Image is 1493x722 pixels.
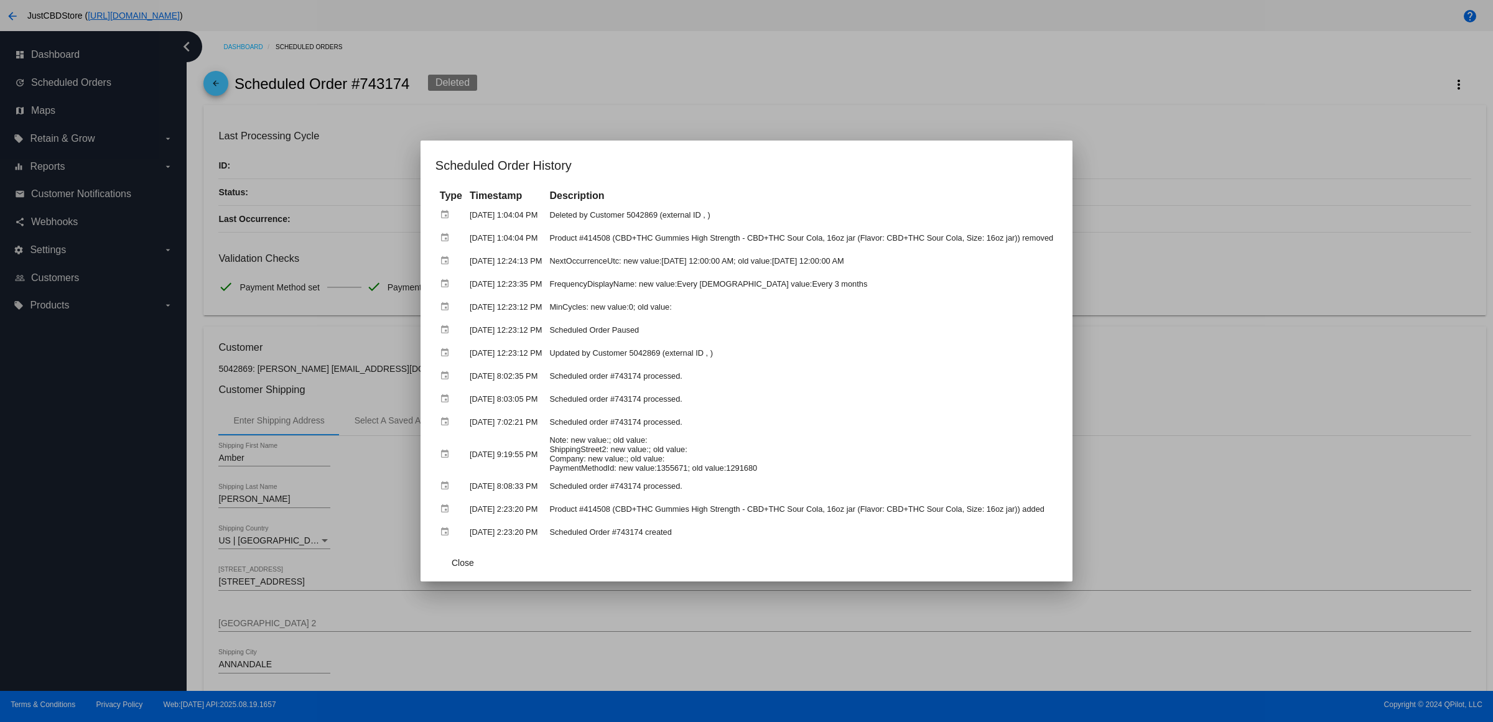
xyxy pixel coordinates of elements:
[467,434,545,474] td: [DATE] 9:19:55 PM
[467,388,545,410] td: [DATE] 8:03:05 PM
[440,412,455,432] mat-icon: event
[440,228,455,248] mat-icon: event
[467,411,545,433] td: [DATE] 7:02:21 PM
[467,498,545,520] td: [DATE] 2:23:20 PM
[546,411,1056,433] td: Scheduled order #743174 processed.
[546,189,1056,203] th: Description
[440,343,455,363] mat-icon: event
[467,521,545,543] td: [DATE] 2:23:20 PM
[467,189,545,203] th: Timestamp
[440,389,455,409] mat-icon: event
[467,475,545,497] td: [DATE] 8:08:33 PM
[546,475,1056,497] td: Scheduled order #743174 processed.
[467,365,545,387] td: [DATE] 8:02:35 PM
[546,319,1056,341] td: Scheduled Order Paused
[440,499,455,519] mat-icon: event
[467,296,545,318] td: [DATE] 12:23:12 PM
[467,204,545,226] td: [DATE] 1:04:04 PM
[546,227,1056,249] td: Product #414508 (CBD+THC Gummies High Strength - CBD+THC Sour Cola, 16oz jar (Flavor: CBD+THC Sou...
[440,274,455,294] mat-icon: event
[437,189,465,203] th: Type
[440,476,455,496] mat-icon: event
[546,365,1056,387] td: Scheduled order #743174 processed.
[546,273,1056,295] td: FrequencyDisplayName: new value:Every [DEMOGRAPHIC_DATA] value:Every 3 months
[440,297,455,317] mat-icon: event
[546,250,1056,272] td: NextOccurrenceUtc: new value:[DATE] 12:00:00 AM; old value:[DATE] 12:00:00 AM
[440,366,455,386] mat-icon: event
[467,250,545,272] td: [DATE] 12:24:13 PM
[546,342,1056,364] td: Updated by Customer 5042869 (external ID , )
[546,498,1056,520] td: Product #414508 (CBD+THC Gummies High Strength - CBD+THC Sour Cola, 16oz jar (Flavor: CBD+THC Sou...
[440,522,455,542] mat-icon: event
[440,445,455,464] mat-icon: event
[546,388,1056,410] td: Scheduled order #743174 processed.
[546,521,1056,543] td: Scheduled Order #743174 created
[467,319,545,341] td: [DATE] 12:23:12 PM
[452,558,474,568] span: Close
[546,204,1056,226] td: Deleted by Customer 5042869 (external ID , )
[546,434,1056,474] td: Note: new value:; old value: ShippingStreet2: new value:; old value: Company: new value:; old val...
[546,296,1056,318] td: MinCycles: new value:0; old value:
[435,155,1058,175] h1: Scheduled Order History
[440,320,455,340] mat-icon: event
[440,251,455,271] mat-icon: event
[435,552,490,574] button: Close dialog
[440,205,455,224] mat-icon: event
[467,342,545,364] td: [DATE] 12:23:12 PM
[467,273,545,295] td: [DATE] 12:23:35 PM
[467,227,545,249] td: [DATE] 1:04:04 PM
